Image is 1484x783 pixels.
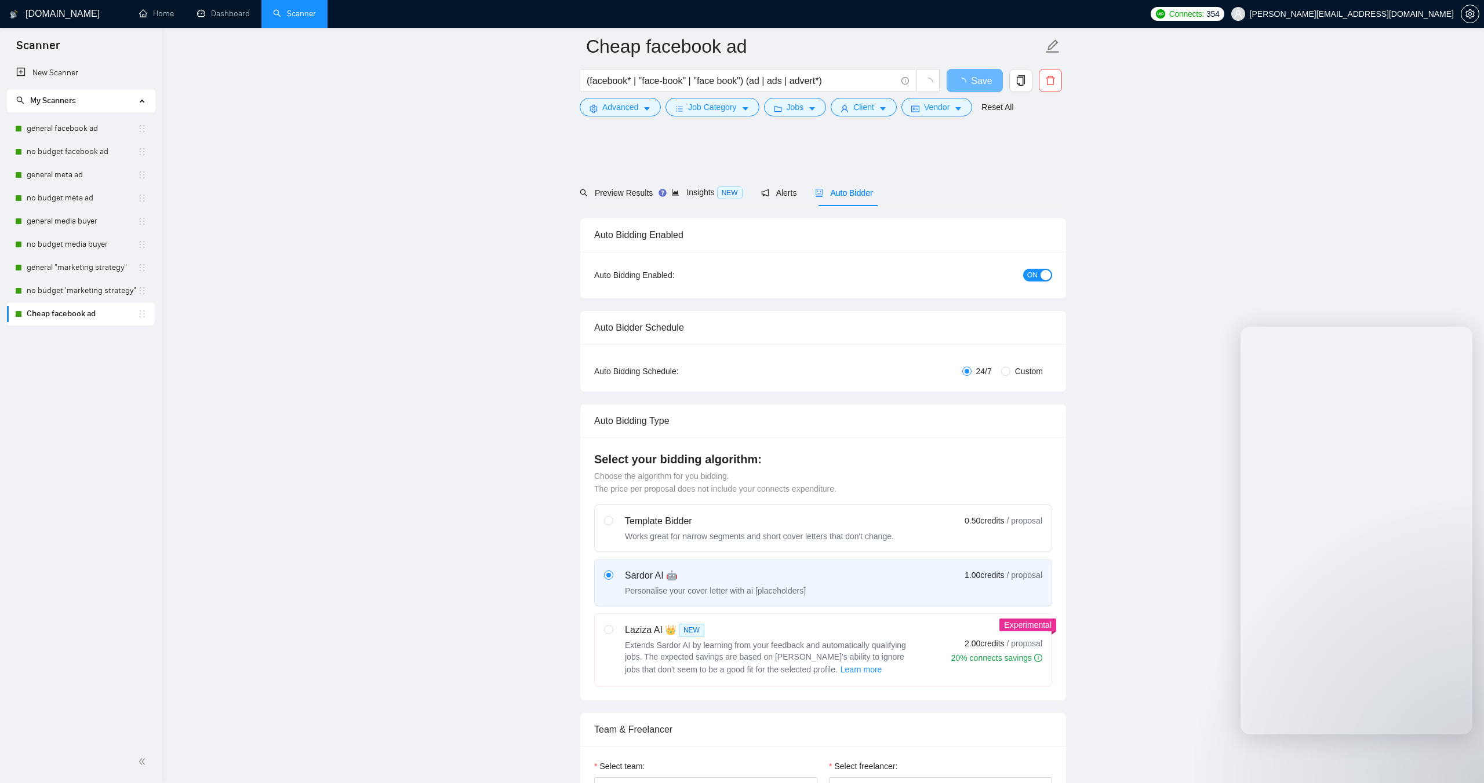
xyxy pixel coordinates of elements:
span: Choose the algorithm for you bidding. The price per proposal does not include your connects expen... [594,471,836,493]
span: 1.00 credits [965,569,1004,581]
div: Template Bidder [625,514,894,528]
div: Personalise your cover letter with ai [placeholders] [625,585,806,597]
iframe: Intercom live chat [1241,327,1472,734]
span: 24/7 [972,365,996,378]
span: Jobs [787,101,804,114]
span: My Scanners [16,96,76,105]
span: ON [1027,269,1038,281]
span: NEW [679,624,704,636]
div: 20% connects savings [951,652,1042,664]
a: general facebook ad [27,117,137,140]
span: Client [853,101,874,114]
button: Laziza AI NEWExtends Sardor AI by learning from your feedback and automatically qualifying jobs. ... [840,663,883,676]
a: no budget facebook ad [27,140,137,163]
span: holder [137,286,147,295]
span: loading [923,78,933,88]
li: general "marketing strategy" [7,256,155,279]
span: holder [137,170,147,180]
span: Learn more [841,663,882,676]
span: delete [1039,75,1061,86]
span: caret-down [954,104,962,113]
span: copy [1010,75,1032,86]
button: Save [947,69,1003,92]
li: general meta ad [7,163,155,186]
li: no budget facebook ad [7,140,155,163]
span: area-chart [671,188,679,196]
span: caret-down [643,104,651,113]
span: holder [137,193,147,203]
button: delete [1039,69,1062,92]
span: user [841,104,849,113]
span: setting [590,104,598,113]
span: edit [1045,39,1060,54]
a: homeHome [139,9,174,19]
span: NEW [717,186,743,199]
a: general media buyer [27,210,137,233]
span: idcard [911,104,919,113]
div: Laziza AI [625,623,915,637]
li: Cheap facebook ad [7,302,155,325]
li: general facebook ad [7,117,155,140]
div: Tooltip anchor [657,188,668,198]
li: general media buyer [7,210,155,233]
div: Sardor AI 🤖 [625,569,806,583]
span: / proposal [1007,569,1042,581]
span: info-circle [1034,654,1042,662]
div: Works great for narrow segments and short cover letters that don't change. [625,530,894,542]
div: Auto Bidding Enabled: [594,269,747,281]
div: Auto Bidder Schedule [594,311,1052,344]
span: folder [774,104,782,113]
span: Extends Sardor AI by learning from your feedback and automatically qualifying jobs. The expected ... [625,641,906,674]
span: holder [137,124,147,133]
a: Reset All [981,101,1013,114]
span: holder [137,263,147,272]
span: search [580,189,588,197]
a: no budget 'marketing strategy" [27,279,137,302]
img: logo [10,5,18,24]
div: Auto Bidding Schedule: [594,365,747,378]
span: 0.50 credits [965,514,1004,527]
span: / proposal [1007,638,1042,649]
div: Auto Bidding Enabled [594,218,1052,251]
span: Advanced [602,101,638,114]
span: caret-down [741,104,750,113]
span: loading [957,78,971,87]
a: New Scanner [16,61,146,85]
span: holder [137,217,147,226]
span: search [16,96,24,104]
span: Alerts [761,188,797,197]
a: no budget meta ad [27,186,137,210]
li: New Scanner [7,61,155,85]
button: settingAdvancedcaret-down [580,98,661,116]
button: folderJobscaret-down [764,98,827,116]
span: / proposal [1007,515,1042,526]
li: no budget 'marketing strategy" [7,279,155,302]
span: Insights [671,188,742,197]
span: robot [815,189,823,197]
div: Auto Bidding Type [594,404,1052,437]
a: Cheap facebook ad [27,302,137,325]
span: holder [137,147,147,156]
button: userClientcaret-down [831,98,897,116]
span: setting [1461,9,1479,19]
input: Search Freelance Jobs... [587,74,896,88]
span: Job Category [688,101,736,114]
button: idcardVendorcaret-down [901,98,972,116]
button: barsJob Categorycaret-down [665,98,759,116]
span: caret-down [879,104,887,113]
span: bars [675,104,683,113]
a: general meta ad [27,163,137,186]
input: Scanner name... [586,32,1043,61]
label: Select freelancer: [829,760,897,773]
span: user [1234,10,1242,18]
a: searchScanner [273,9,316,19]
a: general "marketing strategy" [27,256,137,279]
span: Scanner [7,37,69,61]
span: Save [971,74,992,88]
button: setting [1461,5,1479,23]
span: Vendor [924,101,950,114]
span: notification [761,189,769,197]
span: Auto Bidder [815,188,872,197]
div: Team & Freelancer [594,713,1052,746]
span: holder [137,309,147,319]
